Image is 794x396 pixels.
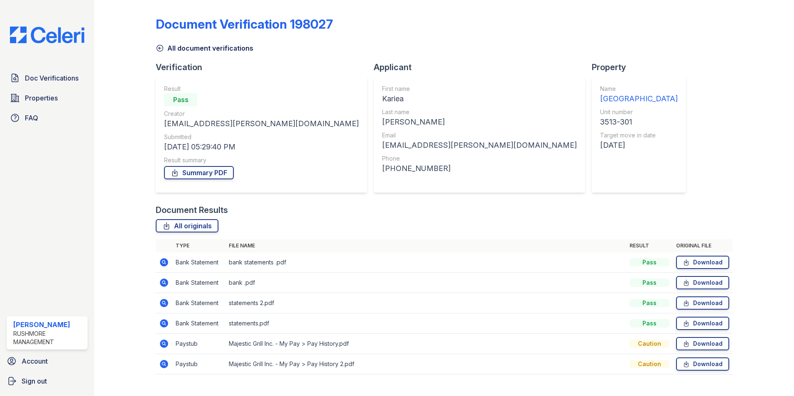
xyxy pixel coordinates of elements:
td: Bank Statement [172,313,225,334]
div: First name [382,85,577,93]
div: Pass [630,299,669,307]
th: Original file [673,239,733,252]
a: Download [676,317,729,330]
td: Bank Statement [172,293,225,313]
div: Result summary [164,156,359,164]
a: All document verifications [156,43,253,53]
div: Creator [164,110,359,118]
a: Download [676,296,729,310]
div: [PERSON_NAME] [382,116,577,128]
div: Document Results [156,204,228,216]
a: Sign out [3,373,91,389]
div: Verification [156,61,374,73]
div: [DATE] [600,139,678,151]
div: 3513-301 [600,116,678,128]
a: Download [676,357,729,371]
div: Applicant [374,61,592,73]
td: statements 2.pdf [225,293,626,313]
div: [EMAIL_ADDRESS][PERSON_NAME][DOMAIN_NAME] [382,139,577,151]
td: Bank Statement [172,252,225,273]
td: Majestic Grill Inc. - My Pay > Pay History.pdf [225,334,626,354]
div: [GEOGRAPHIC_DATA] [600,93,678,105]
a: Download [676,256,729,269]
td: bank statements .pdf [225,252,626,273]
span: FAQ [25,113,38,123]
span: Sign out [22,376,47,386]
td: statements.pdf [225,313,626,334]
div: Property [592,61,693,73]
a: Doc Verifications [7,70,88,86]
th: File name [225,239,626,252]
span: Doc Verifications [25,73,78,83]
a: Summary PDF [164,166,234,179]
div: Kariea [382,93,577,105]
div: [DATE] 05:29:40 PM [164,141,359,153]
div: Submitted [164,133,359,141]
div: Name [600,85,678,93]
td: Bank Statement [172,273,225,293]
div: Pass [630,279,669,287]
a: Properties [7,90,88,106]
div: Document Verification 198027 [156,17,333,32]
a: Download [676,337,729,350]
a: FAQ [7,110,88,126]
div: Email [382,131,577,139]
a: Name [GEOGRAPHIC_DATA] [600,85,678,105]
span: Account [22,356,48,366]
a: All originals [156,219,218,232]
span: Properties [25,93,58,103]
div: [PHONE_NUMBER] [382,163,577,174]
div: Pass [630,258,669,266]
div: [EMAIL_ADDRESS][PERSON_NAME][DOMAIN_NAME] [164,118,359,130]
td: Paystub [172,334,225,354]
td: Majestic Grill Inc. - My Pay > Pay History 2.pdf [225,354,626,374]
div: Phone [382,154,577,163]
a: Download [676,276,729,289]
div: Rushmore Management [13,330,84,346]
div: Pass [630,319,669,328]
div: Pass [164,93,197,106]
div: Result [164,85,359,93]
div: [PERSON_NAME] [13,320,84,330]
th: Result [626,239,673,252]
th: Type [172,239,225,252]
div: Unit number [600,108,678,116]
div: Last name [382,108,577,116]
div: Caution [630,360,669,368]
div: Caution [630,340,669,348]
td: bank .pdf [225,273,626,293]
div: Target move in date [600,131,678,139]
img: CE_Logo_Blue-a8612792a0a2168367f1c8372b55b34899dd931a85d93a1a3d3e32e68fde9ad4.png [3,27,91,43]
a: Account [3,353,91,369]
td: Paystub [172,354,225,374]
